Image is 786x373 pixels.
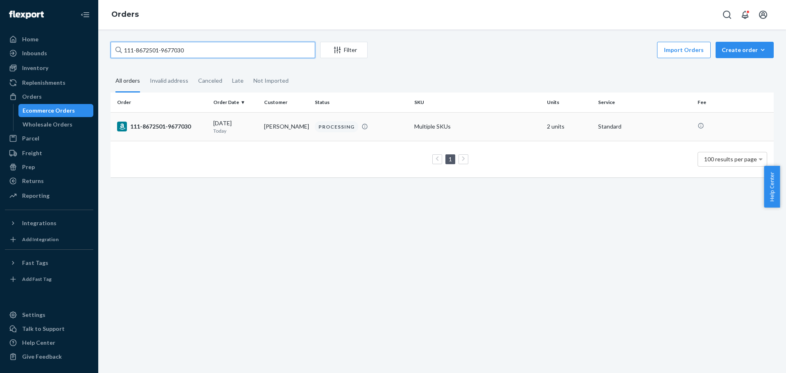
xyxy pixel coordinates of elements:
div: Orders [22,93,42,101]
a: Orders [5,90,93,103]
div: Reporting [22,192,50,200]
a: Settings [5,308,93,321]
th: Order Date [210,93,261,112]
div: Help Center [22,339,55,347]
div: Fast Tags [22,259,48,267]
th: Fee [694,93,774,112]
div: Home [22,35,38,43]
div: Give Feedback [22,353,62,361]
a: Orders [111,10,139,19]
th: Units [544,93,594,112]
a: Reporting [5,189,93,202]
div: Not Imported [253,70,289,91]
div: Talk to Support [22,325,65,333]
div: Prep [22,163,35,171]
div: Wholesale Orders [23,120,72,129]
div: Late [232,70,244,91]
div: Create order [722,46,768,54]
div: PROCESSING [315,121,358,132]
div: Invalid address [150,70,188,91]
a: Page 1 is your current page [447,156,454,163]
a: Talk to Support [5,322,93,335]
button: Integrations [5,217,93,230]
div: 111-8672501-9677030 [117,122,207,131]
td: 2 units [544,112,594,141]
div: Integrations [22,219,56,227]
div: Add Fast Tag [22,276,52,283]
a: Inventory [5,61,93,75]
a: Home [5,33,93,46]
button: Close Navigation [77,7,93,23]
a: Add Integration [5,233,93,246]
th: Order [111,93,210,112]
button: Import Orders [657,42,711,58]
th: SKU [411,93,544,112]
button: Open account menu [755,7,771,23]
td: Multiple SKUs [411,112,544,141]
button: Help Center [764,166,780,208]
span: 100 results per page [704,156,757,163]
div: Customer [264,99,308,106]
div: Canceled [198,70,222,91]
a: Freight [5,147,93,160]
div: Replenishments [22,79,65,87]
button: Give Feedback [5,350,93,363]
a: Inbounds [5,47,93,60]
button: Open Search Box [719,7,735,23]
div: [DATE] [213,119,257,134]
a: Replenishments [5,76,93,89]
div: Parcel [22,134,39,142]
a: Parcel [5,132,93,145]
input: Search orders [111,42,315,58]
div: Returns [22,177,44,185]
button: Filter [320,42,368,58]
p: Standard [598,122,691,131]
th: Service [595,93,694,112]
div: Inventory [22,64,48,72]
td: [PERSON_NAME] [261,112,312,141]
th: Status [312,93,411,112]
button: Create order [716,42,774,58]
button: Open notifications [737,7,753,23]
div: Add Integration [22,236,59,243]
img: Flexport logo [9,11,44,19]
a: Ecommerce Orders [18,104,94,117]
div: Inbounds [22,49,47,57]
p: Today [213,127,257,134]
a: Prep [5,161,93,174]
div: Settings [22,311,45,319]
a: Wholesale Orders [18,118,94,131]
a: Returns [5,174,93,188]
button: Fast Tags [5,256,93,269]
div: Freight [22,149,42,157]
a: Add Fast Tag [5,273,93,286]
div: Filter [321,46,367,54]
a: Help Center [5,336,93,349]
ol: breadcrumbs [105,3,145,27]
div: Ecommerce Orders [23,106,75,115]
div: All orders [115,70,140,93]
